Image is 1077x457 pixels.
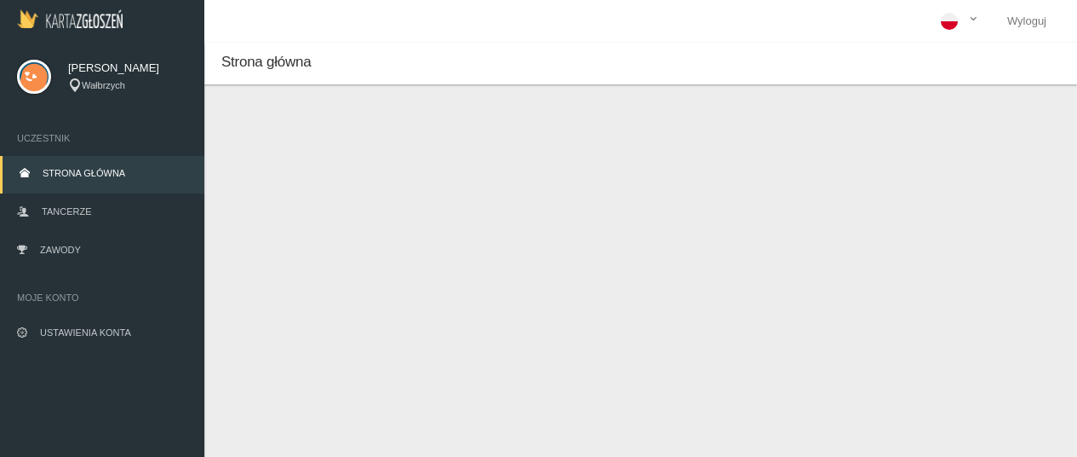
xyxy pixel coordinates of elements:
[42,206,91,217] span: Tancerze
[68,60,187,77] span: [PERSON_NAME]
[17,130,187,147] span: Uczestnik
[221,54,311,70] span: Strona główna
[17,60,51,94] img: svg
[40,245,81,255] span: Zawody
[40,327,131,338] span: Ustawienia konta
[17,9,123,28] img: Logo
[43,168,125,178] span: Strona główna
[17,289,187,306] span: Moje konto
[68,78,187,93] div: Wałbrzych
